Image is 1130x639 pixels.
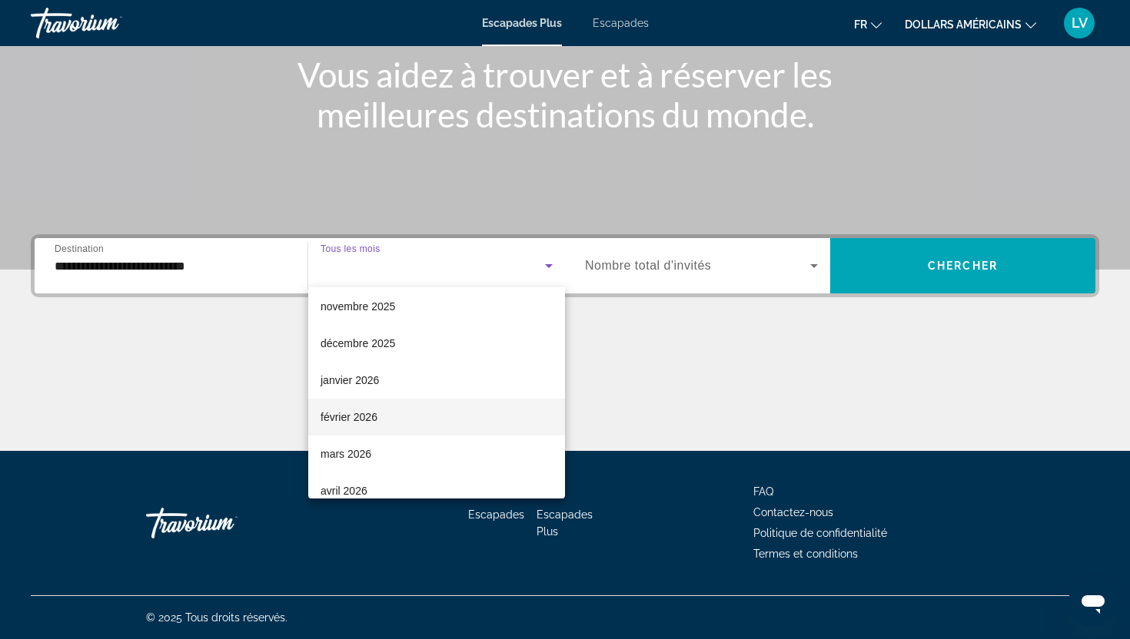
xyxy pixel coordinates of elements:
[321,448,371,460] font: mars 2026
[321,411,377,423] font: février 2026
[321,485,367,497] font: avril 2026
[321,300,395,313] font: novembre 2025
[321,337,395,349] font: décembre 2025
[321,374,379,386] font: janvier 2026
[1069,578,1118,627] iframe: Bouton de lancement de la fenêtre de messagerie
